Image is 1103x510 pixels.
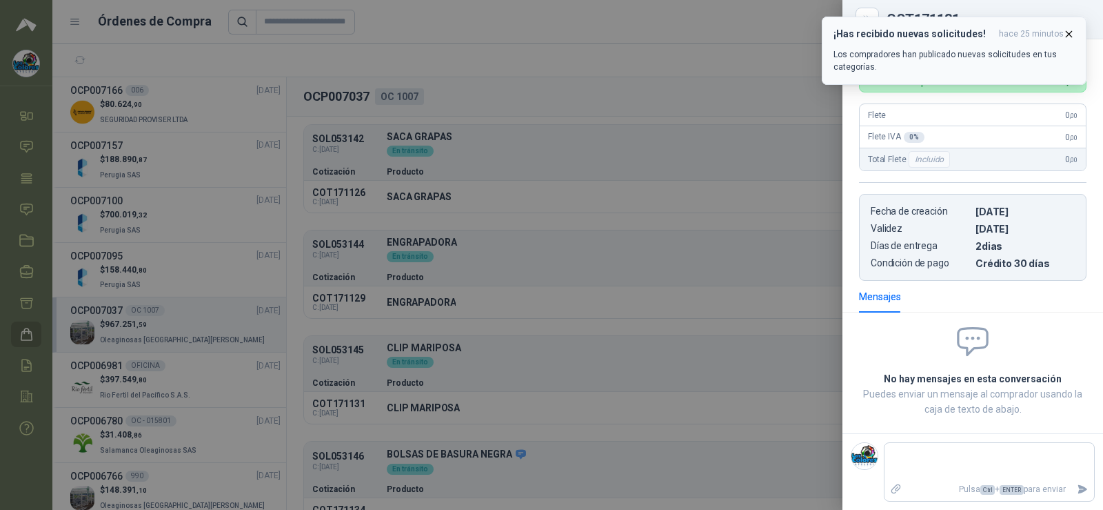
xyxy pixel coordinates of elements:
[908,478,1072,502] p: Pulsa + para enviar
[871,240,970,252] p: Días de entrega
[859,289,901,304] div: Mensajes
[999,28,1064,40] span: hace 25 minutos
[1069,112,1077,119] span: ,00
[833,28,993,40] h3: ¡Has recibido nuevas solicitudes!
[822,17,1086,85] button: ¡Has recibido nuevas solicitudes!hace 25 minutos Los compradores han publicado nuevas solicitudes...
[887,12,1086,26] div: COT171131
[871,206,970,217] p: Fecha de creación
[904,132,924,143] div: 0 %
[1000,485,1024,495] span: ENTER
[975,206,1075,217] p: [DATE]
[859,371,1086,386] h2: No hay mensajes en esta conversación
[868,132,924,143] span: Flete IVA
[1065,110,1077,120] span: 0
[1065,155,1077,164] span: 0
[975,223,1075,235] p: [DATE]
[868,110,886,120] span: Flete
[1065,133,1077,142] span: 0
[884,478,908,502] label: Adjuntar archivos
[909,151,950,168] div: Incluido
[1069,156,1077,164] span: ,00
[871,257,970,269] p: Condición de pago
[859,11,876,28] button: Close
[851,443,878,469] img: Company Logo
[1071,478,1094,502] button: Enviar
[1069,134,1077,141] span: ,00
[975,257,1075,269] p: Crédito 30 días
[975,240,1075,252] p: 2 dias
[980,485,995,495] span: Ctrl
[833,48,1075,73] p: Los compradores han publicado nuevas solicitudes en tus categorías.
[871,223,970,235] p: Validez
[868,151,953,168] span: Total Flete
[859,386,1086,417] p: Puedes enviar un mensaje al comprador usando la caja de texto de abajo.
